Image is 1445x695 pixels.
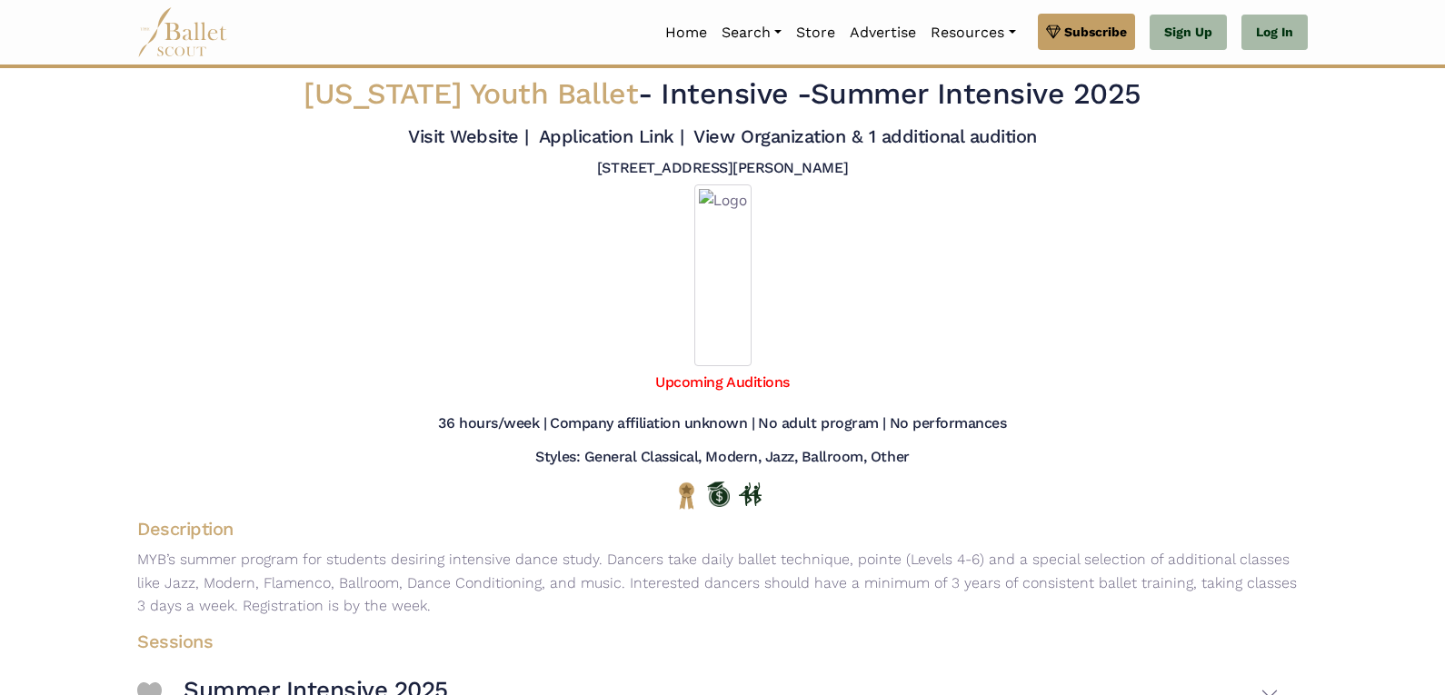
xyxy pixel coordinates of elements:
a: Advertise [842,14,923,52]
a: Home [658,14,714,52]
img: gem.svg [1046,22,1061,42]
span: Subscribe [1064,22,1127,42]
p: MYB’s summer program for students desiring intensive dance study. Dancers take daily ballet techn... [123,548,1322,618]
a: Log In [1241,15,1308,51]
h5: Styles: General Classical, Modern, Jazz, Ballroom, Other [535,448,909,467]
img: Offers Scholarship [707,482,730,507]
a: Sign Up [1150,15,1227,51]
h5: 36 hours/week | [438,414,546,433]
h5: [STREET_ADDRESS][PERSON_NAME] [597,159,848,178]
a: Upcoming Auditions [655,373,789,391]
a: Store [789,14,842,52]
h4: Sessions [123,630,1293,653]
span: [US_STATE] Youth Ballet [304,76,638,111]
a: Subscribe [1038,14,1135,50]
h5: No adult program | [758,414,885,433]
a: Visit Website | [408,125,529,147]
a: View Organization & 1 additional audition [693,125,1036,147]
h2: - Summer Intensive 2025 [237,75,1208,114]
a: Resources [923,14,1022,52]
a: Application Link | [539,125,684,147]
img: Logo [694,184,752,366]
span: Intensive - [661,76,811,111]
img: In Person [739,482,762,506]
img: National [675,482,698,510]
h5: Company affiliation unknown | [550,414,754,433]
h5: No performances [890,414,1007,433]
a: Search [714,14,789,52]
h4: Description [123,517,1322,541]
